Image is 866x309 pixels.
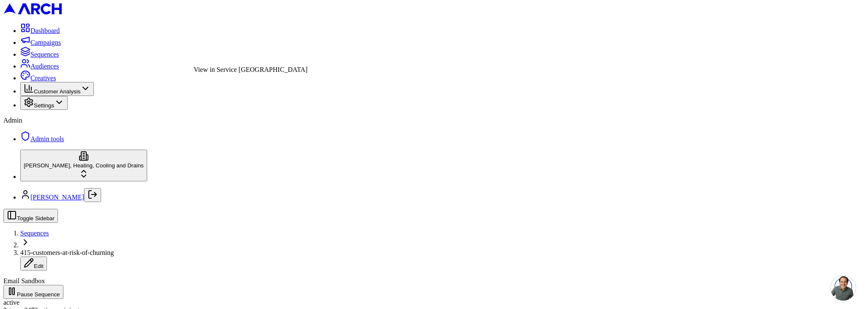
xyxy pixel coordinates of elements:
[30,74,56,82] span: Creatives
[20,96,68,110] button: Settings
[20,249,114,256] span: 415-customers-at-risk-of-churning
[30,63,59,70] span: Audiences
[3,285,63,299] button: Pause Sequence
[3,299,863,306] div: active
[830,275,856,301] div: Open chat
[20,135,64,142] a: Admin tools
[30,51,59,58] span: Sequences
[34,88,80,95] span: Customer Analysis
[3,209,58,223] button: Toggle Sidebar
[84,188,101,202] button: Log out
[20,150,147,181] button: [PERSON_NAME], Heating, Cooling and Drains
[30,27,60,34] span: Dashboard
[3,117,863,124] div: Admin
[20,74,56,82] a: Creatives
[20,39,61,46] a: Campaigns
[30,135,64,142] span: Admin tools
[17,215,55,221] span: Toggle Sidebar
[20,230,49,237] a: Sequences
[20,82,94,96] button: Customer Analysis
[20,51,59,58] a: Sequences
[20,27,60,34] a: Dashboard
[30,194,84,201] a: [PERSON_NAME]
[194,66,307,74] p: View in Service [GEOGRAPHIC_DATA]
[20,63,59,70] a: Audiences
[30,39,61,46] span: Campaigns
[34,102,54,109] span: Settings
[3,277,863,285] div: Email Sandbox
[20,257,47,271] button: Edit
[34,263,44,269] span: Edit
[24,162,144,169] span: [PERSON_NAME], Heating, Cooling and Drains
[3,230,863,271] nav: breadcrumb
